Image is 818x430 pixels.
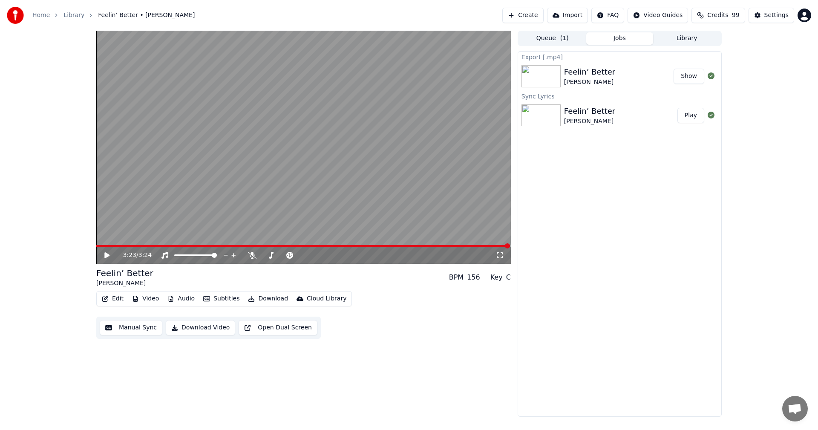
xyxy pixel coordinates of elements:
span: ( 1 ) [560,34,569,43]
div: Feelin’ Better [96,267,153,279]
button: Credits99 [691,8,745,23]
div: Export [.mp4] [518,52,721,62]
div: / [123,251,144,260]
div: [PERSON_NAME] [96,279,153,288]
div: Cloud Library [307,294,346,303]
button: Download Video [166,320,235,335]
div: BPM [449,272,464,283]
span: 99 [732,11,740,20]
div: Feelin’ Better [564,105,615,117]
span: 3:24 [138,251,152,260]
button: Edit [98,293,127,305]
button: Open Dual Screen [239,320,317,335]
a: Home [32,11,50,20]
button: FAQ [591,8,624,23]
div: Feelin’ Better [564,66,615,78]
div: [PERSON_NAME] [564,78,615,87]
a: Library [63,11,84,20]
div: [PERSON_NAME] [564,117,615,126]
button: Play [677,108,704,123]
button: Create [502,8,544,23]
a: Open chat [782,396,808,421]
button: Manual Sync [100,320,162,335]
button: Jobs [586,32,654,45]
button: Show [674,69,704,84]
button: Video Guides [628,8,688,23]
button: Import [547,8,588,23]
span: 3:23 [123,251,136,260]
button: Library [653,32,720,45]
button: Video [129,293,162,305]
button: Audio [164,293,198,305]
div: C [506,272,511,283]
span: Credits [707,11,728,20]
button: Subtitles [200,293,243,305]
div: Key [490,272,503,283]
span: Feelin’ Better • [PERSON_NAME] [98,11,195,20]
button: Queue [519,32,586,45]
div: Sync Lyrics [518,91,721,101]
img: youka [7,7,24,24]
button: Download [245,293,291,305]
button: Settings [749,8,794,23]
div: 156 [467,272,480,283]
div: Settings [764,11,789,20]
nav: breadcrumb [32,11,195,20]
